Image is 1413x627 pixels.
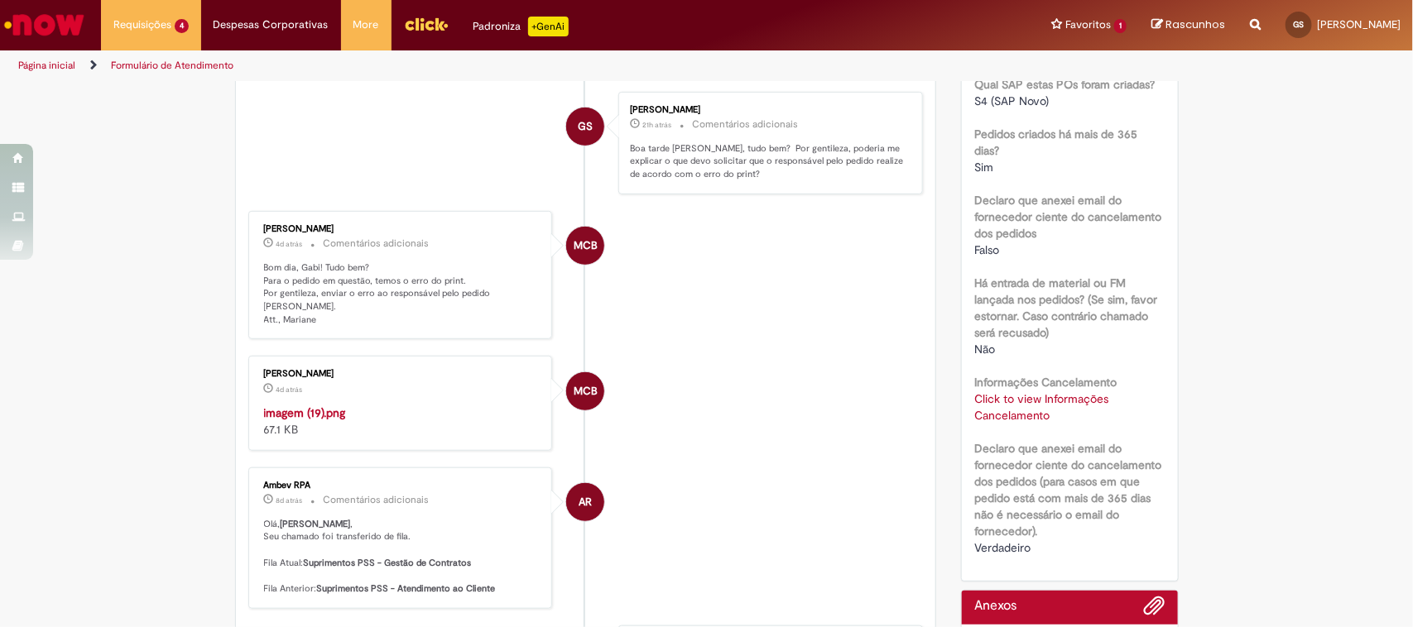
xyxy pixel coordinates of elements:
div: Mariane Cega Bianchessi [566,227,604,265]
span: GS [578,107,593,146]
span: Despesas Corporativas [214,17,329,33]
p: +GenAi [528,17,569,36]
div: Ambev RPA [566,483,604,521]
ul: Trilhas de página [12,50,930,81]
span: S4 (SAP Novo) [974,93,1049,108]
b: Informações Cancelamento [974,375,1117,390]
span: Rascunhos [1165,17,1225,32]
span: Falso [974,242,999,257]
b: Declaro que anexei email do fornecedor ciente do cancelamento dos pedidos [974,193,1161,241]
span: 8d atrás [276,495,303,505]
span: Verdadeiro [974,540,1031,555]
span: AR [579,482,592,522]
a: imagem (19).png [264,405,346,420]
a: Click to view Informações Cancelamento [974,391,1108,423]
span: Sim [974,160,993,175]
div: Mariane Cega Bianchessi [566,372,604,410]
span: 4d atrás [276,385,303,395]
div: [PERSON_NAME] [264,224,540,234]
div: Padroniza [473,17,569,36]
b: Suprimentos PSS - Atendimento ao Cliente [317,582,496,595]
span: 21h atrás [642,120,671,130]
span: More [353,17,379,33]
button: Adicionar anexos [1144,595,1165,625]
time: 20/08/2025 17:09:53 [276,495,303,505]
b: Declaro que anexei email do fornecedor ciente do cancelamento dos pedidos (para casos em que pedi... [974,441,1161,538]
span: 4 [175,19,189,33]
p: Boa tarde [PERSON_NAME], tudo bem? Por gentileza, poderia me explicar o que devo solicitar que o ... [630,142,906,181]
span: MCB [574,226,598,266]
span: 4d atrás [276,239,303,249]
div: Gabriele Waltrick Da Silva [566,108,604,146]
small: Comentários adicionais [692,117,798,132]
span: Requisições [113,17,171,33]
time: 25/08/2025 08:09:21 [276,239,303,249]
time: 27/08/2025 12:21:26 [642,120,671,130]
b: Há entrada de material ou FM lançada nos pedidos? (Se sim, favor estornar. Caso contrário chamado... [974,275,1157,340]
div: [PERSON_NAME] [630,105,906,115]
a: Página inicial [18,59,75,72]
div: [PERSON_NAME] [264,369,540,379]
img: click_logo_yellow_360x200.png [404,12,449,36]
span: Não [974,342,995,357]
span: Favoritos [1065,17,1111,33]
div: 67.1 KB [264,404,540,438]
b: [PERSON_NAME] [281,518,351,530]
b: Suprimentos PSS - Gestão de Contratos [304,557,472,569]
b: Pedidos criados há mais de 365 dias? [974,127,1137,158]
time: 25/08/2025 08:08:11 [276,385,303,395]
a: Rascunhos [1151,17,1225,33]
p: Olá, , Seu chamado foi transferido de fila. Fila Atual: Fila Anterior: [264,518,540,596]
span: MCB [574,371,598,411]
small: Comentários adicionais [324,493,430,507]
h2: Anexos [974,599,1016,614]
span: 1 [1114,19,1127,33]
p: Bom dia, Gabi! Tudo bem? Para o pedido em questão, temos o erro do print. Por gentileza, enviar o... [264,261,540,327]
a: Formulário de Atendimento [111,59,233,72]
span: GS [1294,19,1305,30]
span: [PERSON_NAME] [1317,17,1401,31]
div: Ambev RPA [264,481,540,491]
small: Comentários adicionais [324,237,430,251]
b: Qual SAP estas POs foram criadas? [974,77,1155,92]
img: ServiceNow [2,8,87,41]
